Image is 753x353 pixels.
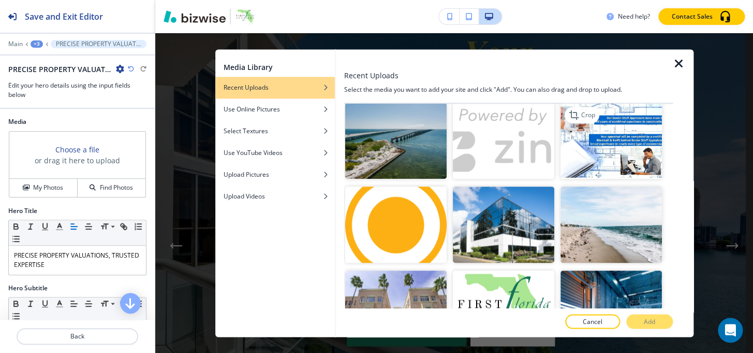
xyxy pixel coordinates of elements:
[55,144,99,155] button: Choose a file
[35,155,120,166] h3: or drag it here to upload
[672,12,713,21] p: Contact Sales
[9,179,78,197] button: My Photos
[8,284,48,293] h2: Hero Subtitle
[215,164,335,186] button: Upload Pictures
[8,117,146,126] h2: Media
[224,105,280,114] h4: Use Online Pictures
[224,148,283,158] h4: Use YouTube Videos
[100,183,133,192] h4: Find Photos
[78,179,145,197] button: Find Photos
[658,8,745,25] button: Contact Sales
[51,40,146,48] button: PRECISE PROPERTY VALUATIONS, TRUSTED EXPERTISE
[224,62,273,73] h2: Media Library
[8,206,37,216] h2: Hero Title
[164,10,226,23] img: Bizwise Logo
[56,40,141,48] p: PRECISE PROPERTY VALUATIONS, TRUSTED EXPERTISE
[18,332,137,341] p: Back
[224,83,269,92] h4: Recent Uploads
[618,12,650,21] h3: Need help?
[33,183,63,192] h4: My Photos
[14,251,141,270] p: PRECISE PROPERTY VALUATIONS, TRUSTED EXPERTISE
[565,314,620,329] button: Cancel
[215,77,335,98] button: Recent Uploads
[565,107,599,123] div: Crop
[583,317,602,326] p: Cancel
[581,110,595,120] p: Crop
[215,186,335,207] button: Upload Videos
[235,8,255,25] img: Your Logo
[17,328,138,345] button: Back
[215,98,335,120] button: Use Online Pictures
[718,318,743,343] div: Open Intercom Messenger
[31,40,43,48] button: +3
[8,81,146,100] h3: Edit your hero details using the input fields below
[224,170,269,179] h4: Upload Pictures
[8,64,112,75] h2: PRECISE PROPERTY VALUATIONS, TRUSTED EXPERTISE
[224,126,268,136] h4: Select Textures
[344,85,673,94] h4: Select the media you want to add your site and click "Add". You can also drag and drop to upload.
[215,142,335,164] button: Use YouTube Videos
[224,192,265,201] h4: Upload Videos
[25,10,103,23] h2: Save and Exit Editor
[344,70,398,81] h3: Recent Uploads
[8,131,146,198] div: Choose a fileor drag it here to uploadMy PhotosFind Photos
[215,120,335,142] button: Select Textures
[8,40,23,48] button: Main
